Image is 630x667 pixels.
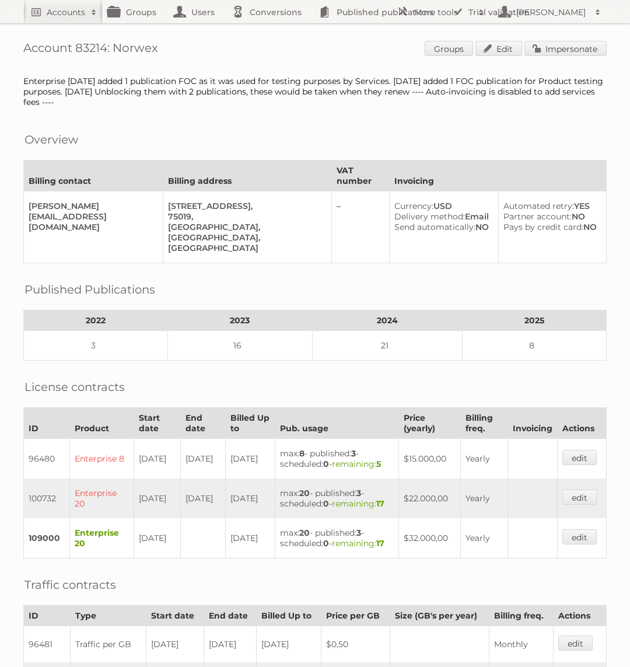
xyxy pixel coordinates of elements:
th: Pub. usage [275,408,399,439]
td: – [332,191,390,263]
h1: Account 83214: Norwex [23,41,607,58]
td: [DATE] [146,626,204,663]
td: [DATE] [180,439,225,479]
td: max: - published: - scheduled: - [275,518,399,558]
td: $15.000,00 [399,439,461,479]
td: Yearly [460,439,508,479]
td: Enterprise 8 [70,439,134,479]
th: Type [70,606,146,626]
td: 109000 [24,518,70,558]
strong: 17 [376,538,384,549]
td: [DATE] [225,439,275,479]
td: Enterprise 20 [70,479,134,518]
th: Billed Up to [257,606,321,626]
td: 96481 [24,626,71,663]
h2: Overview [24,131,78,148]
th: Price (yearly) [399,408,461,439]
th: Billing contact [24,160,163,191]
strong: 20 [299,488,310,498]
th: Start date [146,606,204,626]
strong: 8 [299,448,304,459]
th: Price per GB [321,606,390,626]
div: NO [503,211,597,222]
th: ID [24,408,70,439]
div: [PERSON_NAME] [29,201,153,211]
h2: Published Publications [24,281,155,298]
td: Yearly [460,479,508,518]
td: 100732 [24,479,70,518]
a: Impersonate [524,41,607,56]
td: $0,50 [321,626,390,663]
a: edit [562,450,597,465]
td: Monthly [489,626,554,663]
td: [DATE] [204,626,257,663]
td: 96480 [24,439,70,479]
span: Send automatically: [394,222,475,232]
td: [DATE] [134,518,181,558]
th: 2025 [462,310,606,331]
div: [GEOGRAPHIC_DATA] [168,243,322,253]
div: Email [394,211,489,222]
th: Start date [134,408,181,439]
div: 75019, [168,211,322,222]
strong: 3 [356,488,361,498]
th: Product [70,408,134,439]
td: Traffic per GB [70,626,146,663]
h2: More tools [414,6,473,18]
span: remaining: [332,498,384,509]
th: Size (GB's per year) [390,606,489,626]
h2: Accounts [47,6,85,18]
span: Pays by credit card: [503,222,583,232]
td: 16 [168,331,312,361]
strong: 20 [299,528,310,538]
strong: 17 [376,498,384,509]
th: Actions [557,408,606,439]
strong: 5 [376,459,381,469]
td: $22.000,00 [399,479,461,518]
div: [GEOGRAPHIC_DATA], [GEOGRAPHIC_DATA], [168,222,322,243]
td: max: - published: - scheduled: - [275,479,399,518]
th: Billing address [163,160,332,191]
a: edit [562,529,597,544]
a: edit [558,635,593,651]
h2: License contracts [24,378,125,396]
th: 2023 [168,310,312,331]
th: Actions [554,606,607,626]
div: [STREET_ADDRESS], [168,201,322,211]
strong: 0 [323,538,329,549]
a: Edit [475,41,522,56]
th: Billing freq. [460,408,508,439]
th: ID [24,606,71,626]
div: NO [394,222,489,232]
h2: [PERSON_NAME] [513,6,589,18]
span: remaining: [332,459,381,469]
td: [DATE] [225,479,275,518]
span: Automated retry: [503,201,574,211]
td: $32.000,00 [399,518,461,558]
td: 3 [24,331,168,361]
td: [DATE] [257,626,321,663]
th: Billing freq. [489,606,554,626]
td: [DATE] [134,439,181,479]
td: [DATE] [180,479,225,518]
div: NO [503,222,597,232]
th: Invoicing [389,160,606,191]
td: 21 [312,331,462,361]
a: edit [562,490,597,505]
th: End date [204,606,257,626]
span: Currency: [394,201,433,211]
strong: 3 [356,528,361,538]
strong: 0 [323,459,329,469]
th: End date [180,408,225,439]
div: [EMAIL_ADDRESS][DOMAIN_NAME] [29,211,153,232]
div: YES [503,201,597,211]
th: 2022 [24,310,168,331]
td: max: - published: - scheduled: - [275,439,399,479]
th: Billed Up to [225,408,275,439]
th: VAT number [332,160,390,191]
div: Enterprise [DATE] added 1 publication FOC as it was used for testing purposes by Services. [DATE]... [23,76,607,107]
span: Delivery method: [394,211,465,222]
td: Yearly [460,518,508,558]
td: Enterprise 20 [70,518,134,558]
th: Invoicing [508,408,557,439]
